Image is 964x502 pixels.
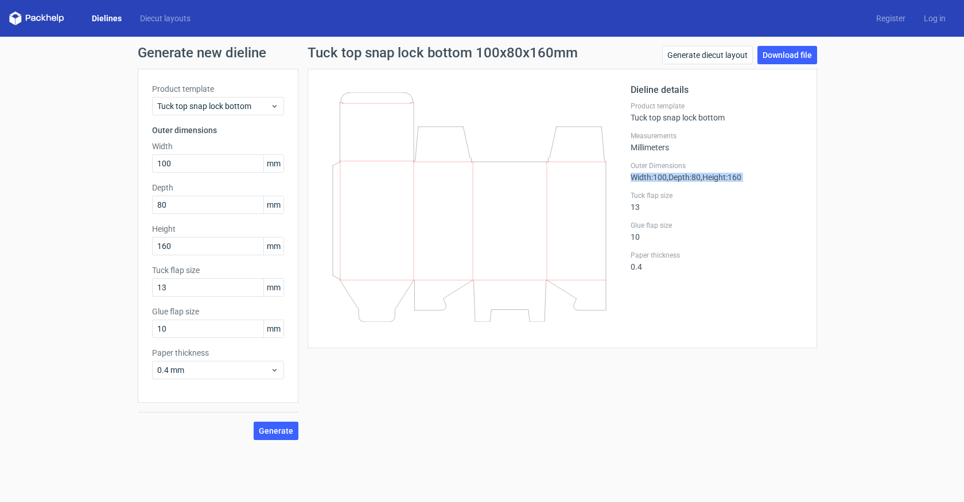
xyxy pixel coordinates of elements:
[157,364,270,376] span: 0.4 mm
[631,131,803,141] label: Measurements
[263,320,283,337] span: mm
[631,83,803,97] h2: Dieline details
[631,102,803,122] div: Tuck top snap lock bottom
[631,102,803,111] label: Product template
[631,251,803,260] label: Paper thickness
[152,83,284,95] label: Product template
[138,46,826,60] h1: Generate new dieline
[263,238,283,255] span: mm
[631,161,803,170] label: Outer Dimensions
[631,221,803,230] label: Glue flap size
[915,13,955,24] a: Log in
[152,182,284,193] label: Depth
[259,427,293,435] span: Generate
[263,196,283,213] span: mm
[152,124,284,136] h3: Outer dimensions
[263,279,283,296] span: mm
[631,173,667,182] span: Width : 100
[83,13,131,24] a: Dielines
[152,264,284,276] label: Tuck flap size
[631,251,803,271] div: 0.4
[631,131,803,152] div: Millimeters
[667,173,701,182] span: , Depth : 80
[152,223,284,235] label: Height
[254,422,298,440] button: Generate
[867,13,915,24] a: Register
[152,141,284,152] label: Width
[152,347,284,359] label: Paper thickness
[152,306,284,317] label: Glue flap size
[701,173,741,182] span: , Height : 160
[131,13,200,24] a: Diecut layouts
[263,155,283,172] span: mm
[308,46,578,60] h1: Tuck top snap lock bottom 100x80x160mm
[662,46,753,64] a: Generate diecut layout
[631,191,803,200] label: Tuck flap size
[631,221,803,242] div: 10
[631,191,803,212] div: 13
[157,100,270,112] span: Tuck top snap lock bottom
[757,46,817,64] a: Download file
